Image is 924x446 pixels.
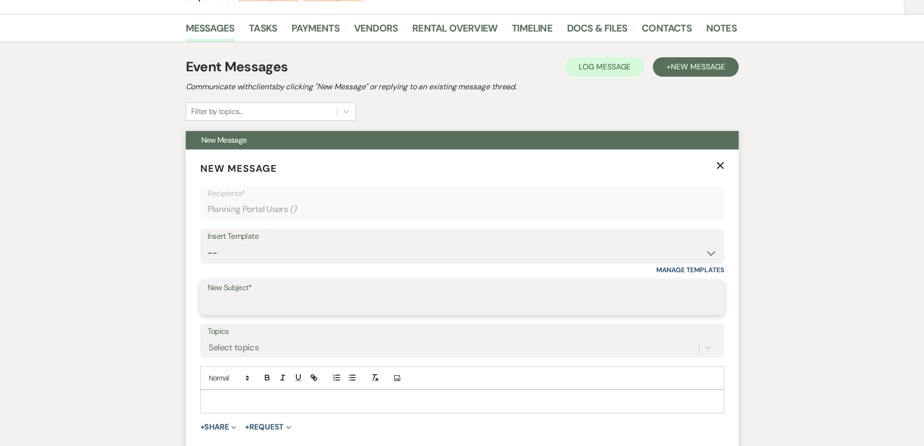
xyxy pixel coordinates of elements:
[191,106,243,117] div: Filter by topics...
[706,20,737,42] a: Notes
[245,423,291,431] button: Request
[209,341,259,354] div: Select topics
[579,62,631,72] span: Log Message
[200,423,205,431] span: +
[565,57,644,77] button: Log Message
[642,20,692,42] a: Contacts
[200,162,277,175] span: New Message
[567,20,627,42] a: Docs & Files
[249,20,277,42] a: Tasks
[653,57,738,77] button: +New Message
[512,20,552,42] a: Timeline
[208,281,717,295] label: New Subject*
[186,57,288,77] h1: Event Messages
[208,325,717,339] label: Topics
[656,265,724,274] a: Manage Templates
[412,20,497,42] a: Rental Overview
[671,62,725,72] span: New Message
[245,423,249,431] span: +
[208,187,717,200] p: Recipients*
[208,200,717,219] div: Planning Portal Users
[200,423,237,431] button: Share
[186,20,235,42] a: Messages
[292,20,340,42] a: Payments
[354,20,398,42] a: Vendors
[186,81,739,93] h2: Communicate with clients by clicking "New Message" or replying to an existing message thread.
[290,203,297,216] span: ( )
[201,135,247,145] span: New Message
[208,230,717,244] div: Insert Template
